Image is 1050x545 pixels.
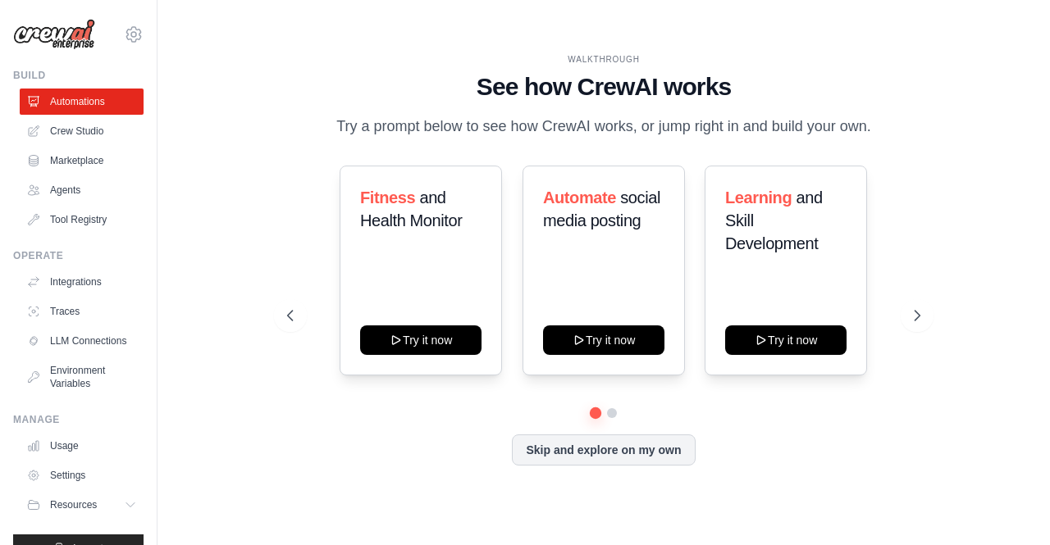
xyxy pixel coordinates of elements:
[20,328,144,354] a: LLM Connections
[512,434,695,466] button: Skip and explore on my own
[20,177,144,203] a: Agents
[725,325,847,355] button: Try it now
[13,413,144,426] div: Manage
[287,53,920,66] div: WALKTHROUGH
[360,188,462,229] span: and Health Monitor
[20,118,144,144] a: Crew Studio
[543,188,660,229] span: social media posting
[543,325,664,355] button: Try it now
[725,188,792,207] span: Learning
[20,89,144,115] a: Automations
[13,69,144,82] div: Build
[328,115,879,139] p: Try a prompt below to see how CrewAI works, or jump right in and build your own.
[20,433,144,459] a: Usage
[360,188,415,207] span: Fitness
[360,325,482,355] button: Try it now
[20,148,144,174] a: Marketplace
[20,269,144,295] a: Integrations
[13,19,95,50] img: Logo
[13,249,144,262] div: Operate
[20,298,144,325] a: Traces
[725,188,823,252] span: and Skill Development
[50,498,97,511] span: Resources
[20,492,144,518] button: Resources
[543,188,616,207] span: Automate
[20,462,144,488] a: Settings
[287,72,920,102] h1: See how CrewAI works
[20,207,144,233] a: Tool Registry
[20,357,144,397] a: Environment Variables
